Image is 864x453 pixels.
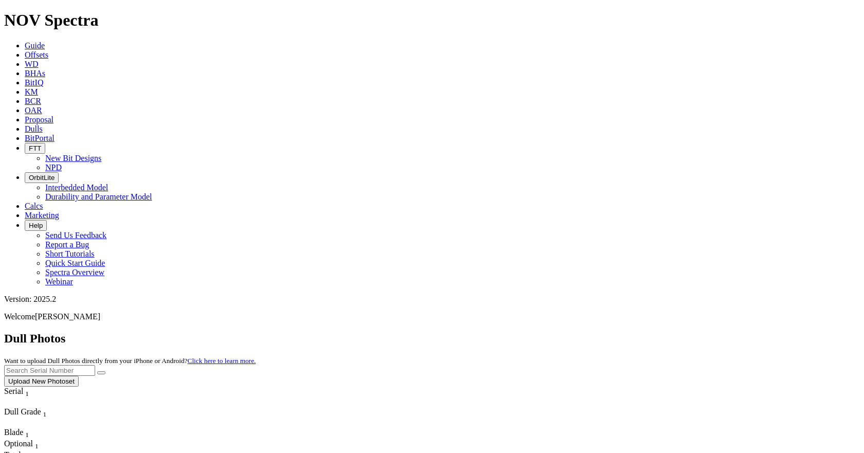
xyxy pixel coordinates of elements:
[25,211,59,220] a: Marketing
[45,268,104,277] a: Spectra Overview
[45,259,105,267] a: Quick Start Guide
[43,410,47,418] sub: 1
[25,428,29,437] span: Sort None
[4,419,76,428] div: Column Menu
[25,124,43,133] a: Dulls
[4,357,256,365] small: Want to upload Dull Photos directly from your iPhone or Android?
[4,428,23,437] span: Blade
[45,163,62,172] a: NPD
[35,439,39,448] span: Sort None
[45,231,106,240] a: Send Us Feedback
[25,143,45,154] button: FTT
[25,202,43,210] a: Calcs
[25,69,45,78] a: BHAs
[25,431,29,439] sub: 1
[4,387,23,395] span: Serial
[25,97,41,105] a: BCR
[35,312,100,321] span: [PERSON_NAME]
[25,390,29,397] sub: 1
[45,192,152,201] a: Durability and Parameter Model
[29,222,43,229] span: Help
[45,249,95,258] a: Short Tutorials
[4,428,40,439] div: Blade Sort None
[4,439,33,448] span: Optional
[4,365,95,376] input: Search Serial Number
[45,154,101,162] a: New Bit Designs
[25,220,47,231] button: Help
[25,78,43,87] a: BitIQ
[4,295,860,304] div: Version: 2025.2
[29,144,41,152] span: FTT
[4,407,41,416] span: Dull Grade
[4,376,79,387] button: Upload New Photoset
[25,50,48,59] a: Offsets
[45,183,108,192] a: Interbedded Model
[43,407,47,416] span: Sort None
[4,407,76,428] div: Sort None
[4,312,860,321] p: Welcome
[4,398,48,407] div: Column Menu
[25,387,29,395] span: Sort None
[4,11,860,30] h1: NOV Spectra
[4,387,48,398] div: Serial Sort None
[4,428,40,439] div: Sort None
[25,87,38,96] a: KM
[25,41,45,50] a: Guide
[4,332,860,346] h2: Dull Photos
[188,357,256,365] a: Click here to learn more.
[35,442,39,450] sub: 1
[4,439,40,450] div: Sort None
[29,174,55,182] span: OrbitLite
[25,60,39,68] a: WD
[25,115,53,124] a: Proposal
[4,387,48,407] div: Sort None
[45,240,89,249] a: Report a Bug
[25,106,42,115] a: OAR
[4,439,40,450] div: Optional Sort None
[25,172,59,183] button: OrbitLite
[45,277,73,286] a: Webinar
[4,407,76,419] div: Dull Grade Sort None
[25,134,55,142] a: BitPortal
